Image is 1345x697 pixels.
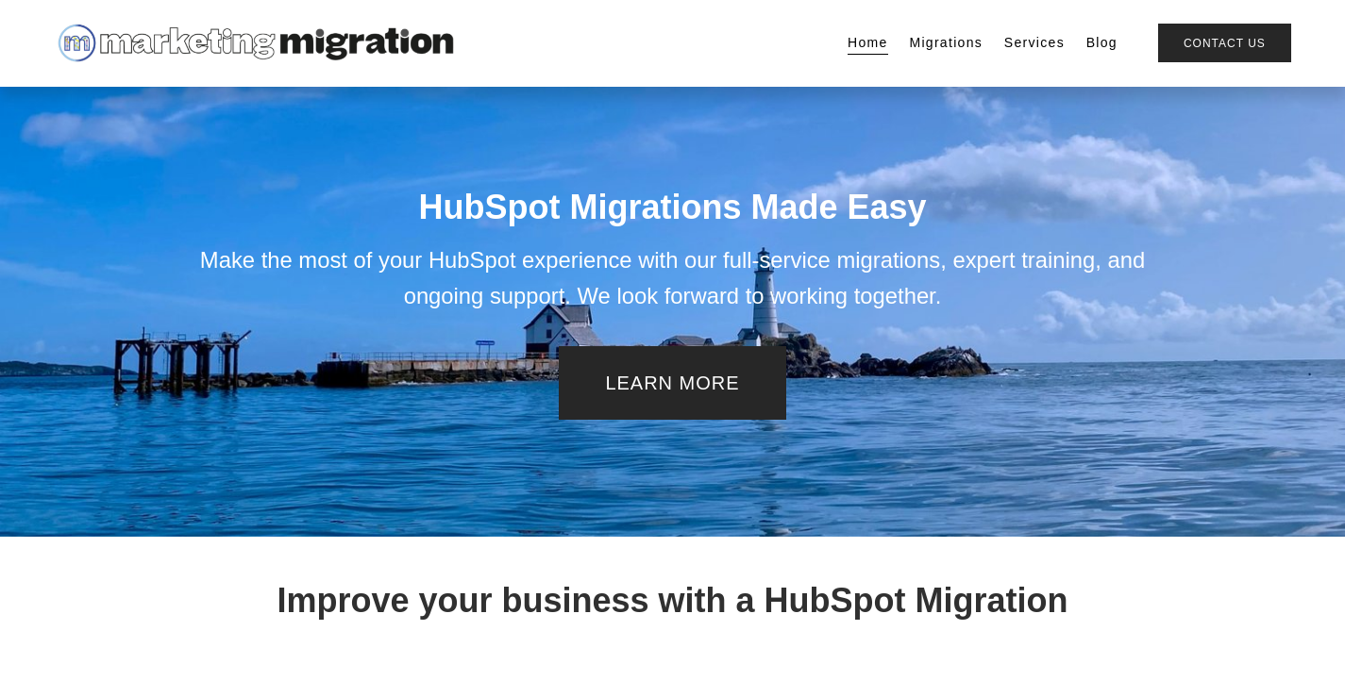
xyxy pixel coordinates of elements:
a: Migrations [909,30,983,57]
a: Blog [1086,30,1118,57]
a: Home [848,30,888,57]
a: LEARN MORE [559,346,786,419]
h1: Improve your business with a HubSpot Migration [192,581,1154,620]
p: Make the most of your HubSpot experience with our full-service migrations, expert training, and o... [192,242,1154,314]
img: Marketing Migration [54,20,455,66]
a: Contact Us [1158,24,1291,62]
a: Services [1004,30,1065,57]
h1: HubSpot Migrations Made Easy [192,188,1154,226]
